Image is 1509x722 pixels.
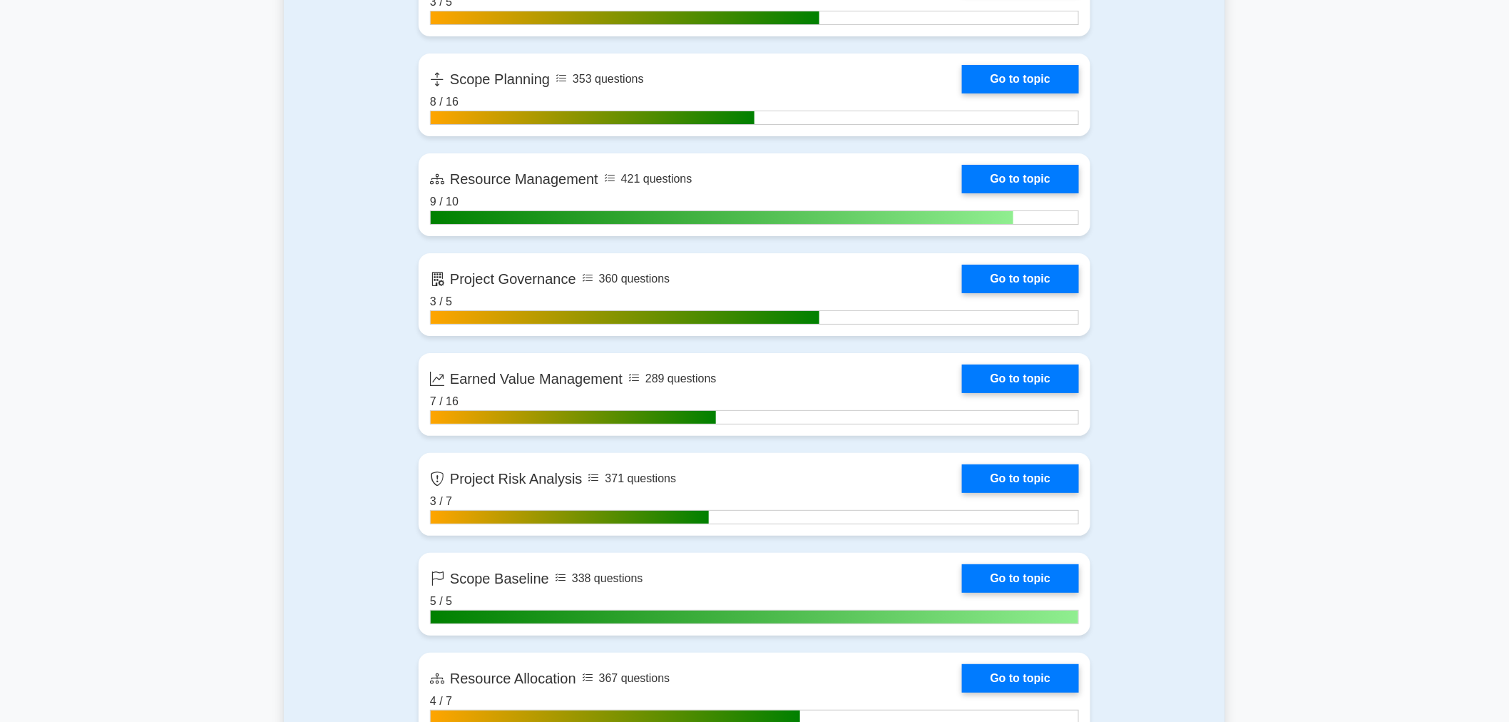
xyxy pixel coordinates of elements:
a: Go to topic [962,65,1079,93]
a: Go to topic [962,165,1079,193]
a: Go to topic [962,664,1079,693]
a: Go to topic [962,265,1079,293]
a: Go to topic [962,365,1079,393]
a: Go to topic [962,464,1079,493]
a: Go to topic [962,564,1079,593]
